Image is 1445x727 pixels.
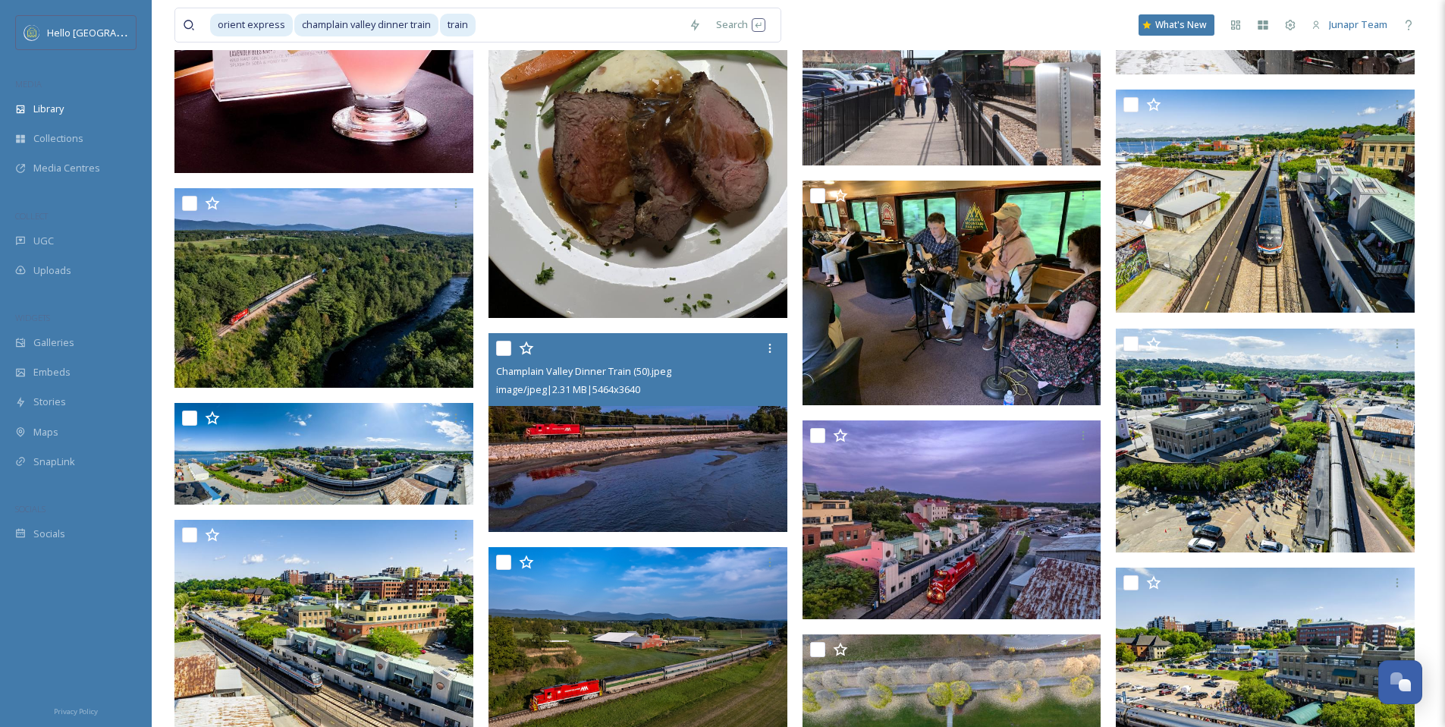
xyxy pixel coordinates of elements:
[1116,329,1415,552] img: BTV_Amtrak (13).jpg
[15,503,46,515] span: SOCIALS
[33,263,71,278] span: Uploads
[33,161,100,175] span: Media Centres
[33,455,75,469] span: SnapLink
[488,333,787,532] img: Champlain Valley Dinner Train (50).jpeg
[803,420,1101,619] img: Champlain Valley Dinner Train (45).jpeg
[15,210,48,222] span: COLLECT
[54,701,98,719] a: Privacy Policy
[708,10,773,39] div: Search
[1329,17,1387,31] span: Junapr Team
[496,382,640,396] span: image/jpeg | 2.31 MB | 5464 x 3640
[15,78,42,90] span: MEDIA
[33,335,74,350] span: Galleries
[33,527,65,541] span: Socials
[33,102,64,116] span: Library
[496,364,671,378] span: Champlain Valley Dinner Train (50).jpeg
[47,25,169,39] span: Hello [GEOGRAPHIC_DATA]
[33,395,66,409] span: Stories
[803,181,1101,405] img: Champlain Valley Dinner Train (48).heic
[174,403,473,505] img: BTV_Amtrak.jpg
[15,312,50,323] span: WIDGETS
[1378,660,1422,704] button: Open Chat
[294,14,438,36] span: champlain valley dinner train
[210,14,293,36] span: orient express
[24,25,39,40] img: images.png
[174,188,473,387] img: Champlain Valley Dinner Train (42).jpeg
[33,131,83,146] span: Collections
[440,14,476,36] span: train
[1139,14,1214,36] a: What's New
[54,707,98,716] span: Privacy Policy
[1304,10,1395,39] a: Junapr Team
[33,365,71,379] span: Embeds
[33,234,54,248] span: UGC
[33,425,58,439] span: Maps
[1116,90,1415,313] img: BTV_Amtrak (8).jpg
